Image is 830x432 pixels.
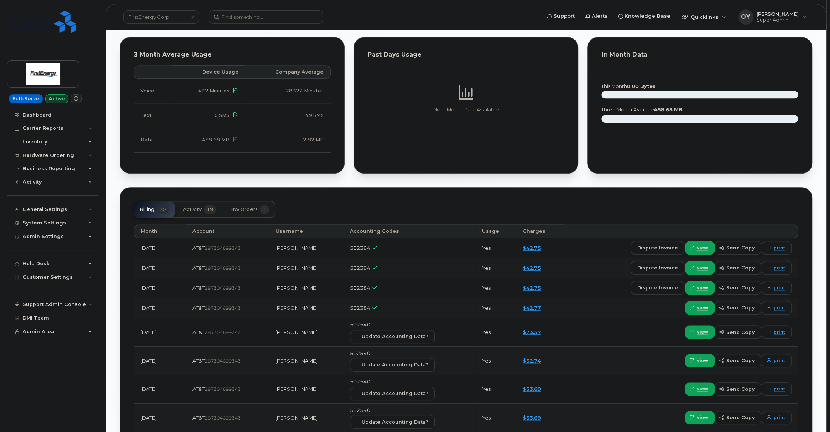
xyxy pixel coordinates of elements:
[192,285,205,291] span: AT&T
[715,382,761,396] button: send copy
[685,241,715,255] a: view
[350,378,370,384] span: 502540
[269,258,343,278] td: [PERSON_NAME]
[245,79,331,103] td: 28322 Minutes
[205,386,241,392] span: 287304699343
[592,12,608,20] span: Alerts
[245,128,331,152] td: 2.82 MB
[741,12,750,22] span: OY
[134,51,331,58] div: 3 Month Average Usage
[192,415,205,421] span: AT&T
[134,103,171,128] td: Text
[205,265,241,271] span: 287304699343
[762,382,792,396] a: print
[171,65,245,79] th: Device Usage
[726,244,755,251] span: send copy
[773,284,785,291] span: print
[350,305,370,311] span: 502384
[627,83,656,89] tspan: 0.00 Bytes
[475,318,516,347] td: Yes
[362,361,428,368] span: Update Accounting Data?
[516,224,565,238] th: Charges
[350,245,370,251] span: 502384
[726,264,755,271] span: send copy
[183,206,202,212] span: Activity
[245,103,331,128] td: 49 SMS
[192,386,205,392] span: AT&T
[685,281,715,295] a: view
[762,354,792,367] a: print
[726,357,755,364] span: send copy
[202,137,229,143] span: 458.68 MB
[773,304,785,311] span: print
[697,264,708,271] span: view
[362,418,428,426] span: Update Accounting Data?
[134,298,186,318] td: [DATE]
[631,281,684,295] button: dispute invoice
[762,411,792,424] a: print
[601,51,798,58] div: In Month Data
[637,244,678,251] span: dispute invoice
[697,304,708,311] span: view
[475,224,516,238] th: Usage
[726,329,755,336] span: send copy
[192,265,205,271] span: AT&T
[523,358,541,364] a: $32.74
[134,128,171,152] td: Data
[685,325,715,339] a: view
[350,358,435,372] button: Update Accounting Data?
[362,390,428,397] span: Update Accounting Data?
[637,264,678,271] span: dispute invoice
[134,79,171,103] td: Voice
[350,330,435,343] button: Update Accounting Data?
[205,305,241,311] span: 287304699343
[697,414,708,421] span: view
[350,285,370,291] span: 502384
[601,107,682,112] text: three month average
[697,244,708,251] span: view
[726,284,755,291] span: send copy
[762,261,792,275] a: print
[230,206,258,212] span: HW Orders
[205,285,241,291] span: 287304699343
[204,205,216,214] span: 19
[205,415,241,421] span: 287304699343
[733,9,812,25] div: Oleg Yaschuk
[685,382,715,396] a: view
[475,238,516,258] td: Yes
[554,12,575,20] span: Support
[269,238,343,258] td: [PERSON_NAME]
[523,265,541,271] a: $42.75
[350,350,370,356] span: 502540
[192,245,205,251] span: AT&T
[773,357,785,364] span: print
[269,318,343,347] td: [PERSON_NAME]
[205,329,241,335] span: 287304699343
[756,17,799,23] span: Super Admin
[676,9,731,25] div: Quicklinks
[523,285,541,291] a: $42.75
[756,11,799,17] span: [PERSON_NAME]
[368,51,565,58] div: Past Days Usage
[613,9,676,24] a: Knowledge Base
[773,386,785,392] span: print
[134,278,186,298] td: [DATE]
[192,358,205,364] span: AT&T
[198,88,229,94] span: 422 Minutes
[475,298,516,318] td: Yes
[697,284,708,291] span: view
[601,83,656,89] text: this month
[685,354,715,367] a: view
[205,245,241,251] span: 287304699343
[685,301,715,315] a: view
[715,325,761,339] button: send copy
[269,298,343,318] td: [PERSON_NAME]
[715,411,761,424] button: send copy
[350,387,435,400] button: Update Accounting Data?
[350,415,435,429] button: Update Accounting Data?
[773,329,785,335] span: print
[134,238,186,258] td: [DATE]
[523,386,541,392] a: $53.69
[773,414,785,421] span: print
[134,375,186,404] td: [DATE]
